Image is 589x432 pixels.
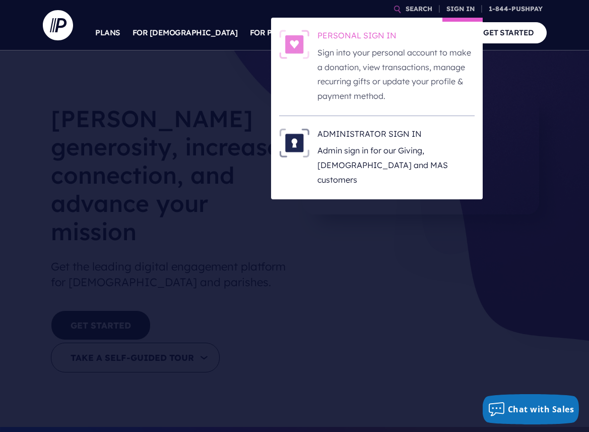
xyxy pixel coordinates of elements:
[317,128,475,143] h6: ADMINISTRATOR SIGN IN
[279,128,309,157] img: ADMINISTRATOR SIGN IN - Illustration
[279,128,475,187] a: ADMINISTRATOR SIGN IN - Illustration ADMINISTRATOR SIGN IN Admin sign in for our Giving, [DEMOGRA...
[317,45,475,103] p: Sign into your personal account to make a donation, view transactions, manage recurring gifts or ...
[318,15,363,50] a: SOLUTIONS
[279,30,309,59] img: PERSONAL SIGN IN - Illustration
[374,15,410,50] a: EXPLORE
[133,15,238,50] a: FOR [DEMOGRAPHIC_DATA]
[508,404,574,415] span: Chat with Sales
[317,30,475,45] h6: PERSONAL SIGN IN
[279,30,475,103] a: PERSONAL SIGN IN - Illustration PERSONAL SIGN IN Sign into your personal account to make a donati...
[422,15,459,50] a: COMPANY
[95,15,120,50] a: PLANS
[317,143,475,187] p: Admin sign in for our Giving, [DEMOGRAPHIC_DATA] and MAS customers
[471,22,547,43] a: GET STARTED
[483,394,579,424] button: Chat with Sales
[250,15,306,50] a: FOR PARISHES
